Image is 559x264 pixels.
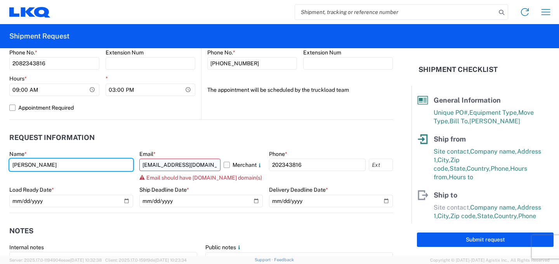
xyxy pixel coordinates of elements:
[105,258,187,262] span: Client: 2025.17.0-159f9de
[269,186,328,193] label: Delivery Deadline Date
[269,150,287,157] label: Phone
[434,204,470,211] span: Site contact,
[494,212,518,220] span: Country,
[418,65,498,74] h2: Shipment Checklist
[450,117,469,125] span: Bill To,
[417,233,554,247] button: Submit request
[207,49,235,56] label: Phone No.
[9,134,95,142] h2: Request Information
[9,75,27,82] label: Hours
[139,186,189,193] label: Ship Deadline Date
[9,101,195,114] label: Appointment Required
[207,84,349,96] label: The appointment will be scheduled by the truckload team
[9,186,54,193] label: Load Ready Date
[205,244,242,251] label: Public notes
[369,159,393,171] input: Ext
[9,31,69,41] h2: Shipment Request
[155,258,187,262] span: [DATE] 10:23:34
[467,165,491,172] span: Country,
[295,5,496,19] input: Shipment, tracking or reference number
[9,244,44,251] label: Internal notes
[9,49,37,56] label: Phone No.
[434,96,501,104] span: General Information
[450,212,477,220] span: Zip code,
[470,204,517,211] span: Company name,
[437,156,450,164] span: City,
[518,212,536,220] span: Phone
[434,148,470,155] span: Site contact,
[491,165,510,172] span: Phone,
[255,257,274,262] a: Support
[139,150,156,157] label: Email
[303,49,341,56] label: Extension Num
[449,173,473,181] span: Hours to
[274,257,294,262] a: Feedback
[106,49,144,56] label: Extension Num
[146,175,262,181] span: Email should have [DOMAIN_NAME] domain(s)
[70,258,102,262] span: [DATE] 10:32:38
[9,227,33,235] h2: Notes
[9,258,102,262] span: Server: 2025.17.0-1194904eeae
[434,109,469,116] span: Unique PO#,
[470,148,517,155] span: Company name,
[9,150,27,157] label: Name
[224,159,263,171] label: Merchant
[469,109,518,116] span: Equipment Type,
[450,165,467,172] span: State,
[469,117,520,125] span: [PERSON_NAME]
[437,212,450,220] span: City,
[430,257,550,264] span: Copyright © [DATE]-[DATE] Agistix Inc., All Rights Reserved
[477,212,494,220] span: State,
[434,191,457,199] span: Ship to
[434,135,466,143] span: Ship from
